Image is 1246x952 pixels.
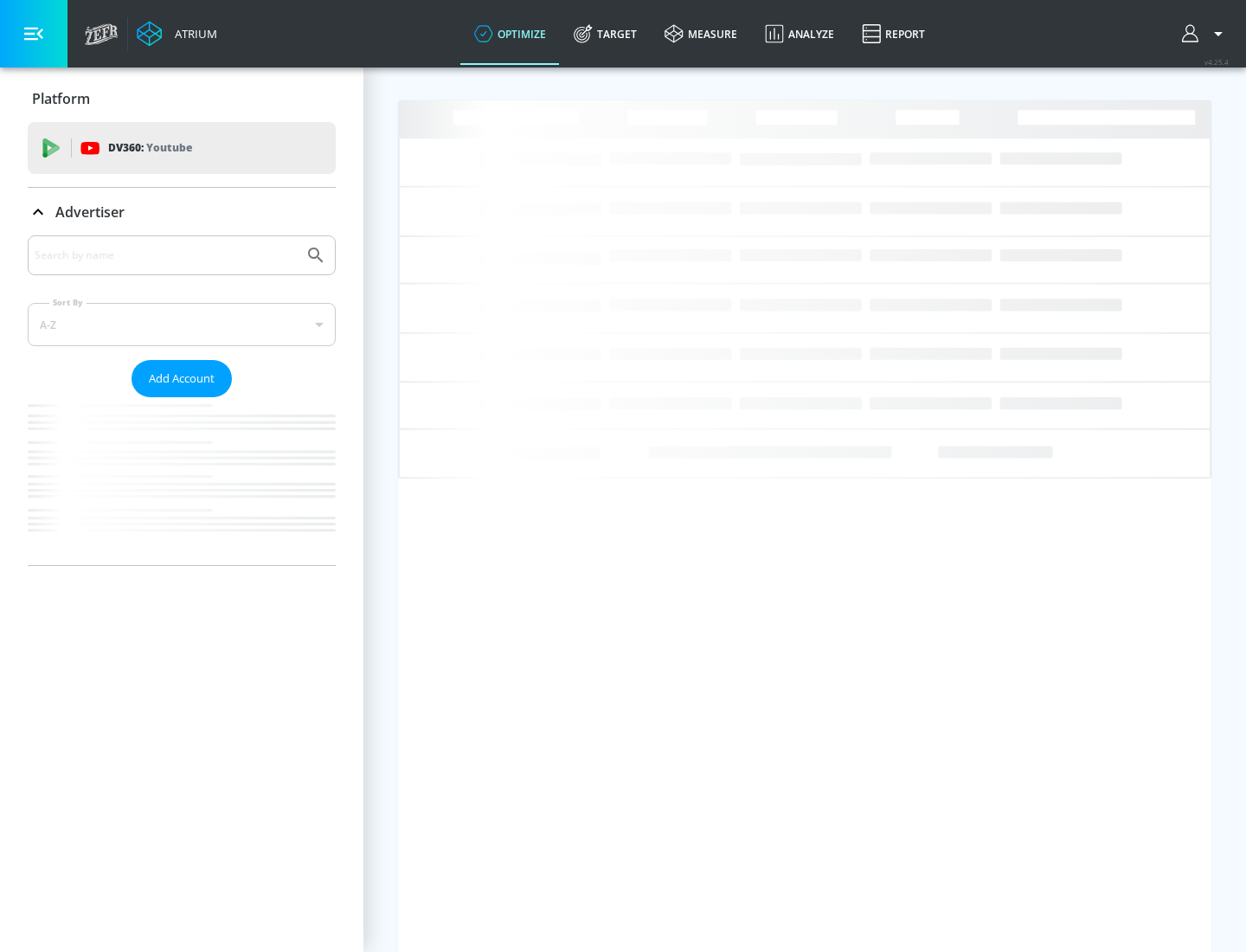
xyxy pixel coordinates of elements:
p: DV360: [108,138,192,158]
label: Sort By [49,297,87,308]
nav: list of Advertiser [28,397,336,565]
a: measure [651,3,751,65]
div: Atrium [168,26,217,42]
div: DV360: Youtube [28,122,336,174]
a: Target [560,3,651,65]
a: Analyze [751,3,848,65]
a: Atrium [137,21,217,47]
p: Platform [32,89,90,108]
div: Platform [28,74,336,123]
p: Advertiser [55,203,125,222]
div: Advertiser [28,235,336,565]
div: Advertiser [28,188,336,236]
p: Youtube [146,138,192,157]
span: v 4.25.4 [1204,57,1229,67]
span: Add Account [149,369,215,389]
div: A-Z [28,303,336,346]
input: Search by name [35,244,297,267]
a: optimize [460,3,560,65]
a: Report [848,3,939,65]
button: Add Account [132,360,232,397]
